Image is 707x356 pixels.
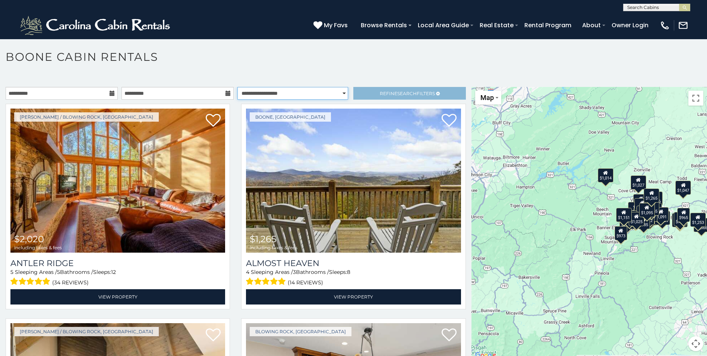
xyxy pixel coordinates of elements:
[480,94,494,102] span: Map
[608,19,652,32] a: Owner Login
[674,212,687,226] div: $768
[313,21,350,30] a: My Favs
[288,278,323,287] span: (14 reviews)
[639,203,655,217] div: $1,095
[688,91,703,106] button: Toggle fullscreen view
[442,113,457,129] a: Add to favorites
[246,289,461,305] a: View Property
[111,269,116,275] span: 12
[637,215,650,229] div: $985
[688,336,703,351] button: Map camera controls
[324,21,348,30] span: My Favs
[397,91,417,96] span: Search
[678,20,688,31] img: mail-regular-white.png
[521,19,575,32] a: Rental Program
[10,109,225,253] a: Antler Ridge $2,020 including taxes & fees
[246,109,461,253] img: Almost Heaven
[380,91,435,96] span: Refine Filters
[10,268,225,287] div: Sleeping Areas / Bathrooms / Sleeps:
[246,269,249,275] span: 4
[644,188,659,203] div: $1,265
[19,14,173,37] img: White-1-2.png
[293,269,296,275] span: 3
[578,19,605,32] a: About
[10,269,13,275] span: 5
[628,212,644,226] div: $1,025
[598,168,613,182] div: $1,014
[616,208,632,222] div: $1,151
[677,208,690,222] div: $965
[633,194,649,208] div: $2,481
[630,175,646,190] div: $1,027
[660,20,670,31] img: phone-regular-white.png
[250,234,277,244] span: $1,265
[654,211,670,225] div: $1,759
[57,269,60,275] span: 5
[250,112,331,122] a: Boone, [GEOGRAPHIC_DATA]
[690,213,706,227] div: $1,253
[246,109,461,253] a: Almost Heaven $1,265 including taxes & fees
[476,19,517,32] a: Real Estate
[475,91,501,104] button: Change map style
[619,215,635,229] div: $1,367
[675,181,691,195] div: $1,047
[246,268,461,287] div: Sleeping Areas / Bathrooms / Sleeps:
[353,87,465,100] a: RefineSearchFilters
[52,278,89,287] span: (34 reviews)
[14,234,44,244] span: $2,020
[442,328,457,343] a: Add to favorites
[653,207,669,221] div: $1,091
[10,109,225,253] img: Antler Ridge
[246,258,461,268] a: Almost Heaven
[250,327,351,336] a: Blowing Rock, [GEOGRAPHIC_DATA]
[206,328,221,343] a: Add to favorites
[672,213,688,227] div: $1,272
[644,202,659,216] div: $1,055
[206,113,221,129] a: Add to favorites
[634,198,650,212] div: $1,550
[347,269,350,275] span: 8
[10,258,225,268] a: Antler Ridge
[250,245,297,250] span: including taxes & fees
[14,327,159,336] a: [PERSON_NAME] / Blowing Rock, [GEOGRAPHIC_DATA]
[414,19,473,32] a: Local Area Guide
[357,19,411,32] a: Browse Rentals
[10,289,225,305] a: View Property
[14,245,62,250] span: including taxes & fees
[14,112,159,122] a: [PERSON_NAME] / Blowing Rock, [GEOGRAPHIC_DATA]
[614,226,627,240] div: $973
